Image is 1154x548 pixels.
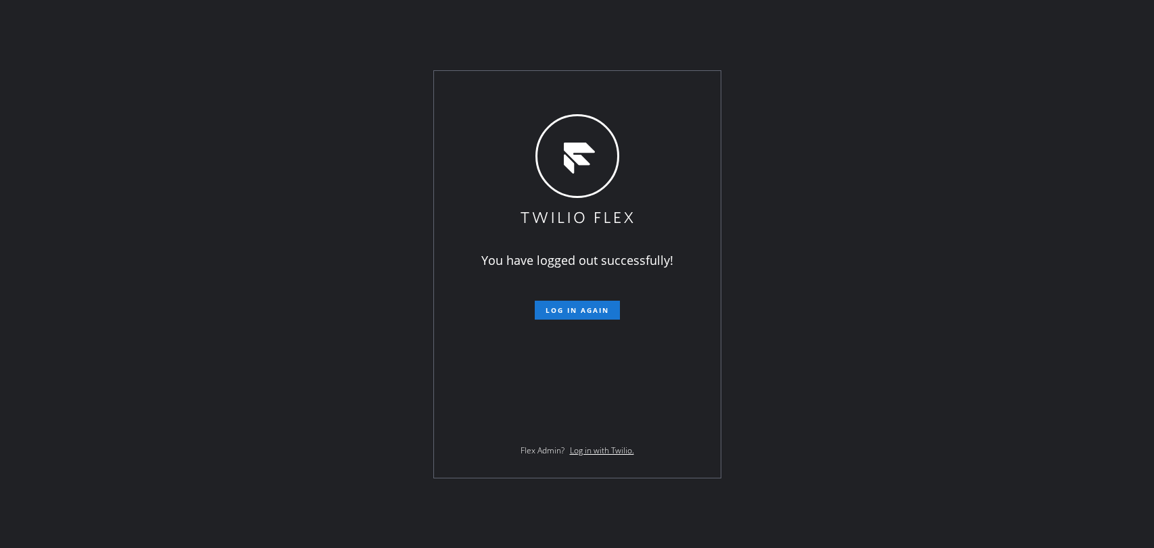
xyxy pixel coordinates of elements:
[535,301,620,320] button: Log in again
[546,305,609,315] span: Log in again
[481,252,673,268] span: You have logged out successfully!
[521,445,564,456] span: Flex Admin?
[570,445,634,456] a: Log in with Twilio.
